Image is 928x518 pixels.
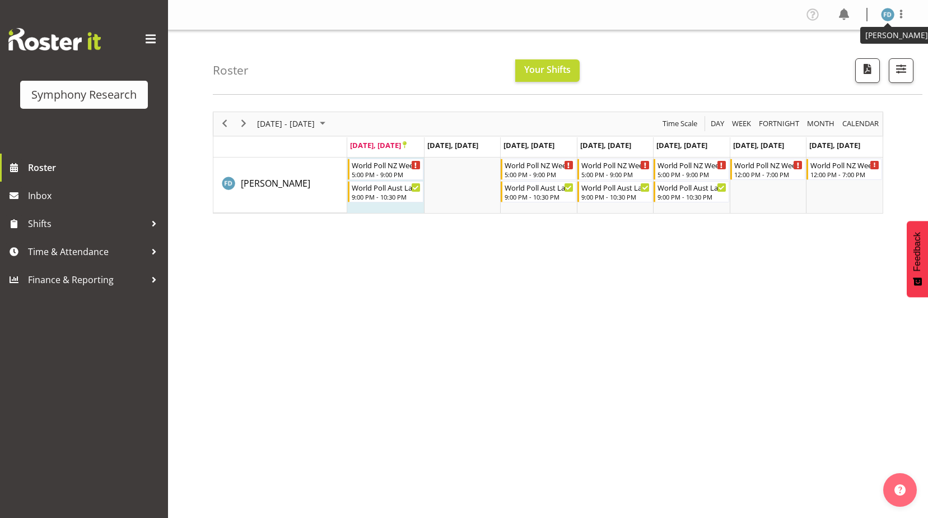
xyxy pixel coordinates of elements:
img: help-xxl-2.png [894,484,906,496]
span: Finance & Reporting [28,271,146,288]
span: Fortnight [758,117,800,131]
div: Symphony Research [31,86,137,103]
button: September 2025 [255,117,330,131]
button: Feedback - Show survey [907,221,928,297]
div: World Poll Aust Late 9p~10:30p [352,182,421,193]
img: Rosterit website logo [8,28,101,50]
div: next period [234,112,253,136]
div: 5:00 PM - 9:00 PM [657,170,726,179]
button: Month [841,117,881,131]
div: World Poll NZ Weekdays [657,159,726,170]
button: Previous [217,117,232,131]
span: [DATE], [DATE] [809,140,860,150]
span: Day [710,117,725,131]
div: World Poll Aust Late 9p~10:30p [581,182,650,193]
span: Week [731,117,752,131]
span: Time & Attendance [28,243,146,260]
button: Next [236,117,251,131]
span: [DATE] - [DATE] [256,117,316,131]
div: Foziah Dean"s event - World Poll NZ Weekdays Begin From Thursday, September 25, 2025 at 5:00:00 P... [577,159,653,180]
button: Your Shifts [515,59,580,82]
table: Timeline Week of September 22, 2025 [347,158,883,213]
div: Foziah Dean"s event - World Poll Aust Late 9p~10:30p Begin From Thursday, September 25, 2025 at 9... [577,181,653,202]
div: 9:00 PM - 10:30 PM [505,192,573,201]
div: 12:00 PM - 7:00 PM [734,170,803,179]
span: [DATE], [DATE] [503,140,554,150]
div: Foziah Dean"s event - World Poll Aust Late 9p~10:30p Begin From Monday, September 22, 2025 at 9:0... [348,181,423,202]
div: 5:00 PM - 9:00 PM [505,170,573,179]
span: Feedback [912,232,922,271]
span: calendar [841,117,880,131]
span: Inbox [28,187,162,204]
div: World Poll NZ Weekends [734,159,803,170]
div: World Poll NZ Weekdays [505,159,573,170]
div: Foziah Dean"s event - World Poll NZ Weekends Begin From Saturday, September 27, 2025 at 12:00:00 ... [730,159,806,180]
span: Time Scale [661,117,698,131]
button: Time Scale [661,117,700,131]
div: World Poll NZ Weekdays [352,159,421,170]
div: previous period [215,112,234,136]
div: 9:00 PM - 10:30 PM [581,192,650,201]
div: 9:00 PM - 10:30 PM [657,192,726,201]
div: Foziah Dean"s event - World Poll NZ Weekends Begin From Sunday, September 28, 2025 at 12:00:00 PM... [806,159,882,180]
div: World Poll Aust Late 9p~10:30p [505,182,573,193]
span: Month [806,117,836,131]
div: World Poll NZ Weekends [810,159,879,170]
div: Foziah Dean"s event - World Poll NZ Weekdays Begin From Friday, September 26, 2025 at 5:00:00 PM ... [654,159,729,180]
td: Foziah Dean resource [213,158,347,213]
button: Download a PDF of the roster according to the set date range. [855,58,880,83]
div: 5:00 PM - 9:00 PM [581,170,650,179]
span: [DATE], [DATE] [733,140,784,150]
div: 5:00 PM - 9:00 PM [352,170,421,179]
a: [PERSON_NAME] [241,177,310,190]
h4: Roster [213,64,249,77]
img: foziah-dean1868.jpg [881,8,894,21]
div: Foziah Dean"s event - World Poll Aust Late 9p~10:30p Begin From Wednesday, September 24, 2025 at ... [501,181,576,202]
span: [DATE], [DATE] [427,140,478,150]
span: [DATE], [DATE] [580,140,631,150]
div: World Poll Aust Late 9p~10:30p [657,182,726,193]
button: Timeline Day [709,117,726,131]
div: 12:00 PM - 7:00 PM [810,170,879,179]
span: [PERSON_NAME] [241,177,310,189]
div: World Poll NZ Weekdays [581,159,650,170]
button: Filter Shifts [889,58,913,83]
button: Timeline Week [730,117,753,131]
button: Timeline Month [805,117,837,131]
div: Foziah Dean"s event - World Poll NZ Weekdays Begin From Wednesday, September 24, 2025 at 5:00:00 ... [501,159,576,180]
span: [DATE], [DATE] [656,140,707,150]
div: Foziah Dean"s event - World Poll NZ Weekdays Begin From Monday, September 22, 2025 at 5:00:00 PM ... [348,159,423,180]
div: 9:00 PM - 10:30 PM [352,192,421,201]
div: Timeline Week of September 22, 2025 [213,112,883,214]
button: Fortnight [757,117,801,131]
span: Shifts [28,215,146,232]
span: [DATE], [DATE] [350,140,407,150]
span: Your Shifts [524,63,571,76]
div: September 22 - 28, 2025 [253,112,332,136]
span: Roster [28,159,162,176]
div: Foziah Dean"s event - World Poll Aust Late 9p~10:30p Begin From Friday, September 26, 2025 at 9:0... [654,181,729,202]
